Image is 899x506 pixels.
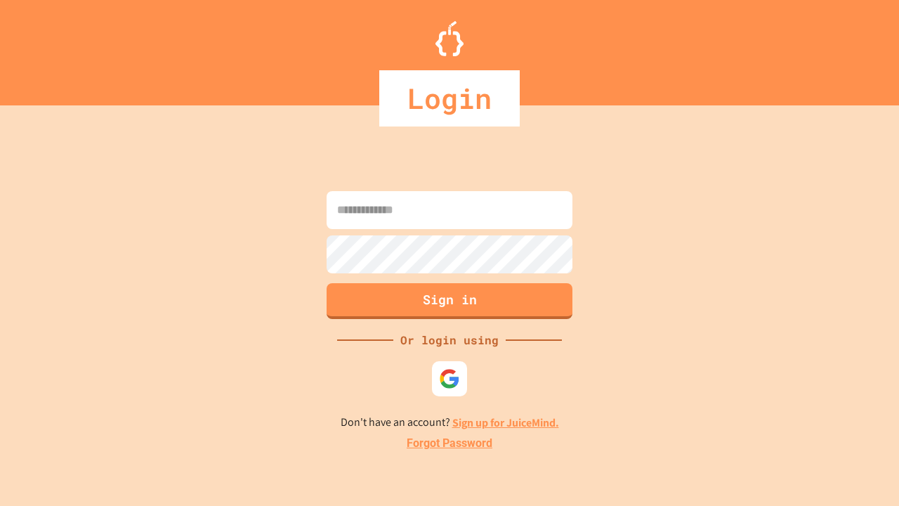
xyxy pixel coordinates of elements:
[435,21,464,56] img: Logo.svg
[327,283,572,319] button: Sign in
[782,389,885,448] iframe: chat widget
[341,414,559,432] p: Don't have an account?
[452,415,559,430] a: Sign up for JuiceMind.
[379,70,520,126] div: Login
[393,332,506,349] div: Or login using
[407,435,492,452] a: Forgot Password
[439,368,460,389] img: google-icon.svg
[840,450,885,492] iframe: chat widget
